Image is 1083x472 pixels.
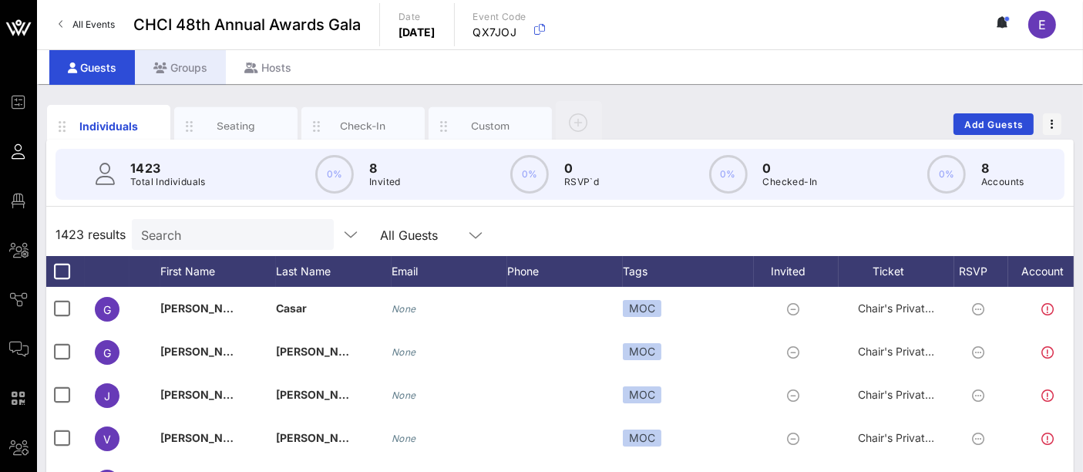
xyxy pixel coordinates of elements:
[763,174,818,190] p: Checked-In
[103,433,111,446] span: V
[392,389,416,401] i: None
[507,256,623,287] div: Phone
[981,159,1024,177] p: 8
[55,225,126,244] span: 1423 results
[1038,17,1046,32] span: E
[1028,11,1056,39] div: E
[202,119,271,133] div: Seating
[369,159,401,177] p: 8
[75,118,143,134] div: Individuals
[623,256,754,287] div: Tags
[49,12,124,37] a: All Events
[623,343,661,360] div: MOC
[399,25,436,40] p: [DATE]
[160,345,251,358] span: [PERSON_NAME]
[160,302,251,315] span: [PERSON_NAME]
[858,388,985,401] span: Chair's Private Reception
[623,430,661,447] div: MOC
[623,300,661,317] div: MOC
[954,256,1008,287] div: RSVP
[276,302,307,315] span: Casar
[276,388,367,401] span: [PERSON_NAME]
[964,119,1024,130] span: Add Guests
[456,119,525,133] div: Custom
[49,50,135,85] div: Guests
[392,303,416,315] i: None
[72,19,115,30] span: All Events
[564,174,599,190] p: RSVP`d
[276,345,367,358] span: [PERSON_NAME]
[858,431,985,444] span: Chair's Private Reception
[392,346,416,358] i: None
[858,345,985,358] span: Chair's Private Reception
[763,159,818,177] p: 0
[380,228,438,242] div: All Guests
[564,159,599,177] p: 0
[392,256,507,287] div: Email
[981,174,1024,190] p: Accounts
[103,346,111,359] span: G
[329,119,398,133] div: Check-In
[226,50,310,85] div: Hosts
[858,302,985,315] span: Chair's Private Reception
[130,159,206,177] p: 1423
[754,256,839,287] div: Invited
[399,9,436,25] p: Date
[103,303,111,316] span: G
[371,219,494,250] div: All Guests
[104,389,110,403] span: J
[839,256,954,287] div: Ticket
[392,433,416,444] i: None
[369,174,401,190] p: Invited
[954,113,1034,135] button: Add Guests
[473,25,526,40] p: QX7JOJ
[135,50,226,85] div: Groups
[160,388,251,401] span: [PERSON_NAME]
[623,386,661,403] div: MOC
[160,256,276,287] div: First Name
[276,431,367,444] span: [PERSON_NAME]
[276,256,392,287] div: Last Name
[160,431,251,444] span: [PERSON_NAME]
[473,9,526,25] p: Event Code
[133,13,361,36] span: CHCI 48th Annual Awards Gala
[130,174,206,190] p: Total Individuals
